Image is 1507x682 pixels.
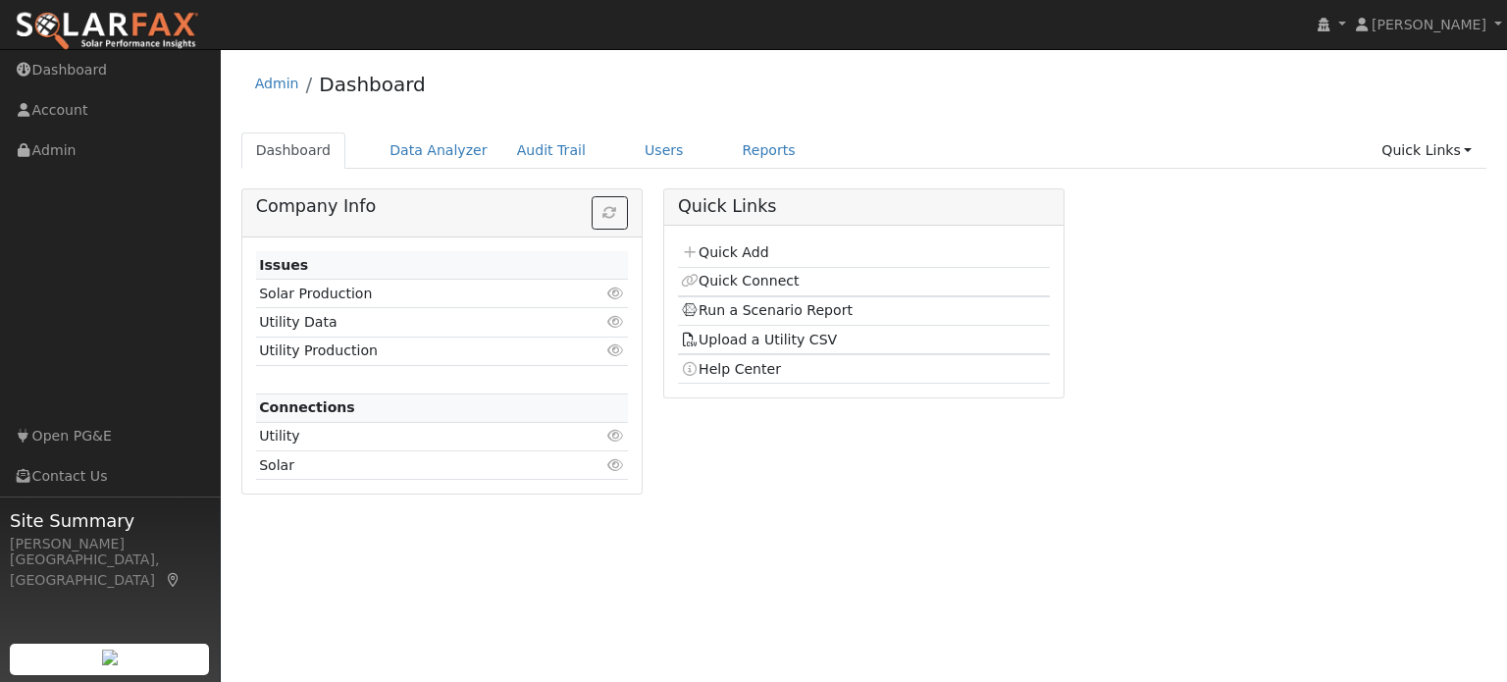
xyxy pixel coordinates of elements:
[256,196,628,217] h5: Company Info
[256,337,568,365] td: Utility Production
[678,196,1050,217] h5: Quick Links
[681,332,837,347] a: Upload a Utility CSV
[102,650,118,665] img: retrieve
[319,73,426,96] a: Dashboard
[241,132,346,169] a: Dashboard
[607,429,625,443] i: Click to view
[607,343,625,357] i: Click to view
[256,280,568,308] td: Solar Production
[607,458,625,472] i: Click to view
[681,302,853,318] a: Run a Scenario Report
[728,132,810,169] a: Reports
[681,273,799,289] a: Quick Connect
[502,132,600,169] a: Audit Trail
[256,422,568,450] td: Utility
[10,507,210,534] span: Site Summary
[255,76,299,91] a: Admin
[607,315,625,329] i: Click to view
[10,550,210,591] div: [GEOGRAPHIC_DATA], [GEOGRAPHIC_DATA]
[375,132,502,169] a: Data Analyzer
[259,257,308,273] strong: Issues
[165,572,182,588] a: Map
[681,361,781,377] a: Help Center
[256,308,568,337] td: Utility Data
[15,11,199,52] img: SolarFax
[10,534,210,554] div: [PERSON_NAME]
[1367,132,1486,169] a: Quick Links
[256,451,568,480] td: Solar
[1372,17,1486,32] span: [PERSON_NAME]
[259,399,355,415] strong: Connections
[630,132,699,169] a: Users
[607,287,625,300] i: Click to view
[681,244,768,260] a: Quick Add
